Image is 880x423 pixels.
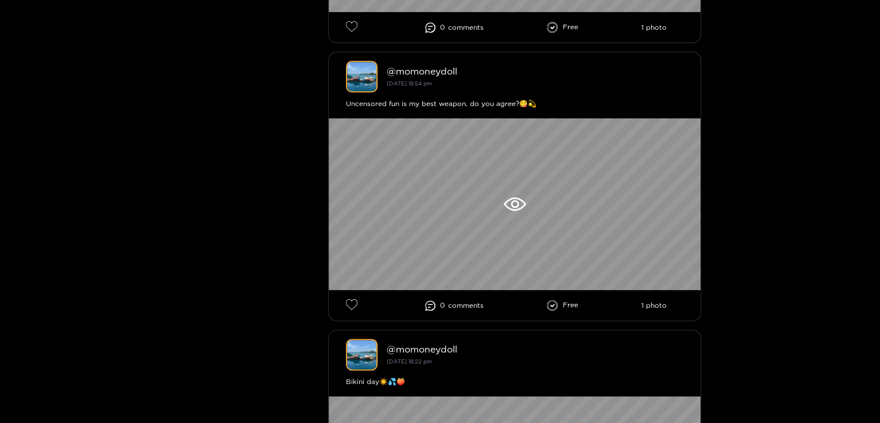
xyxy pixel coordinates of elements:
li: Free [547,22,578,33]
li: 1 photo [641,23,666,32]
div: @ momoneydoll [387,344,683,354]
small: [DATE] 18:22 pm [387,358,432,365]
div: @ momoneydoll [387,66,683,76]
li: 1 photo [641,301,666,310]
img: momoneydoll [346,61,377,92]
img: momoneydoll [346,339,377,370]
span: comment s [448,23,484,32]
span: comment s [448,301,484,310]
li: 0 [425,300,484,311]
div: Uncensored fun is my best weapon, do you agree?😋💫 [346,98,683,109]
li: Free [547,300,578,311]
li: 0 [425,22,484,33]
div: Bikini day☀️💦🍑 [346,376,683,387]
small: [DATE] 18:54 pm [387,80,432,87]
